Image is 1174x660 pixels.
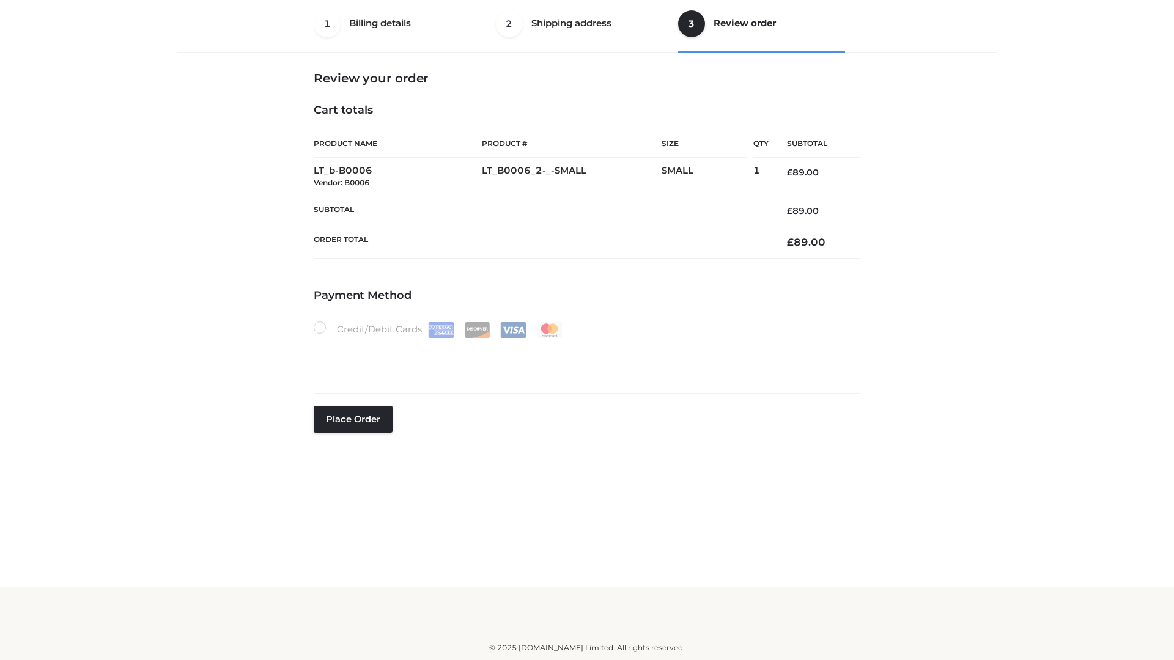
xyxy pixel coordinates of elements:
h4: Payment Method [314,289,860,302]
bdi: 89.00 [787,205,819,216]
span: £ [787,167,792,178]
th: Product Name [314,130,482,158]
h3: Review your order [314,71,860,86]
img: Discover [464,322,490,338]
bdi: 89.00 [787,236,825,248]
th: Product # [482,130,662,158]
th: Qty [753,130,769,158]
img: Mastercard [536,322,563,338]
bdi: 89.00 [787,167,819,178]
button: Place order [314,406,393,433]
th: Subtotal [769,130,860,158]
td: LT_B0006_2-_-SMALL [482,158,662,196]
label: Credit/Debit Cards [314,321,564,338]
iframe: Secure payment input frame [311,335,858,380]
td: LT_b-B0006 [314,158,482,196]
th: Order Total [314,226,769,258]
span: £ [787,205,792,216]
img: Amex [428,322,454,338]
h4: Cart totals [314,104,860,117]
td: 1 [753,158,769,196]
th: Size [662,130,747,158]
small: Vendor: B0006 [314,178,369,187]
td: SMALL [662,158,753,196]
span: £ [787,236,794,248]
img: Visa [500,322,526,338]
div: © 2025 [DOMAIN_NAME] Limited. All rights reserved. [182,642,992,654]
th: Subtotal [314,196,769,226]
